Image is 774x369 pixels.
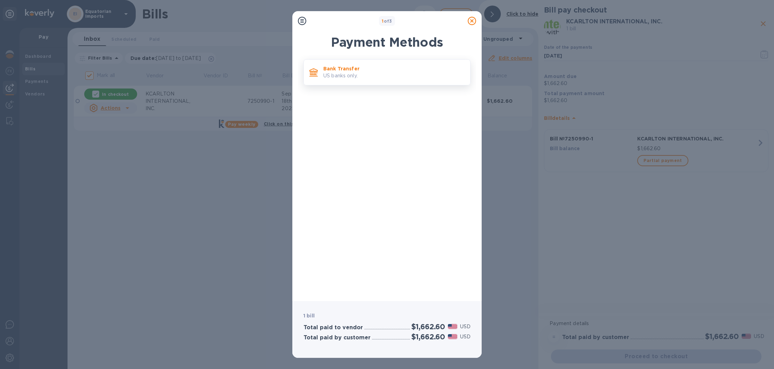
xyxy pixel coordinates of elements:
h3: Total paid to vendor [303,324,363,331]
span: 1 [382,18,384,24]
p: USD [460,333,471,340]
img: USD [448,324,457,329]
img: USD [448,334,457,339]
p: Bank Transfer [323,65,465,72]
h3: Total paid by customer [303,335,371,341]
p: USD [460,323,471,330]
h2: $1,662.60 [411,322,445,331]
h1: Payment Methods [303,35,471,49]
p: US banks only. [323,72,465,79]
b: 1 bill [303,313,315,318]
b: of 3 [382,18,392,24]
h2: $1,662.60 [411,332,445,341]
